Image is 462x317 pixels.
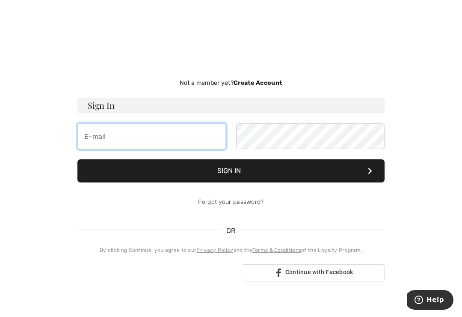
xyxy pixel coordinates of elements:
span: OR [222,227,240,237]
a: Forgot your password? [198,200,264,207]
div: Sign in with Google. Opens in new tab [77,265,235,284]
a: Privacy Policy [196,248,233,254]
span: Continue with Facebook [285,270,353,277]
strong: Create Account [234,81,282,88]
input: E-mail [77,125,226,150]
a: Continue with Facebook [242,266,385,283]
h3: Sign In [77,99,385,114]
button: Sign In [77,161,385,184]
div: Not a member yet? [77,80,385,89]
iframe: Opens a widget where you can find more information [407,291,453,313]
a: Terms & Conditions [252,248,301,254]
div: By clicking Continue, you agree to our and the of the Loyalty Program. [77,248,385,255]
iframe: Sign in with Google Button [73,265,239,284]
